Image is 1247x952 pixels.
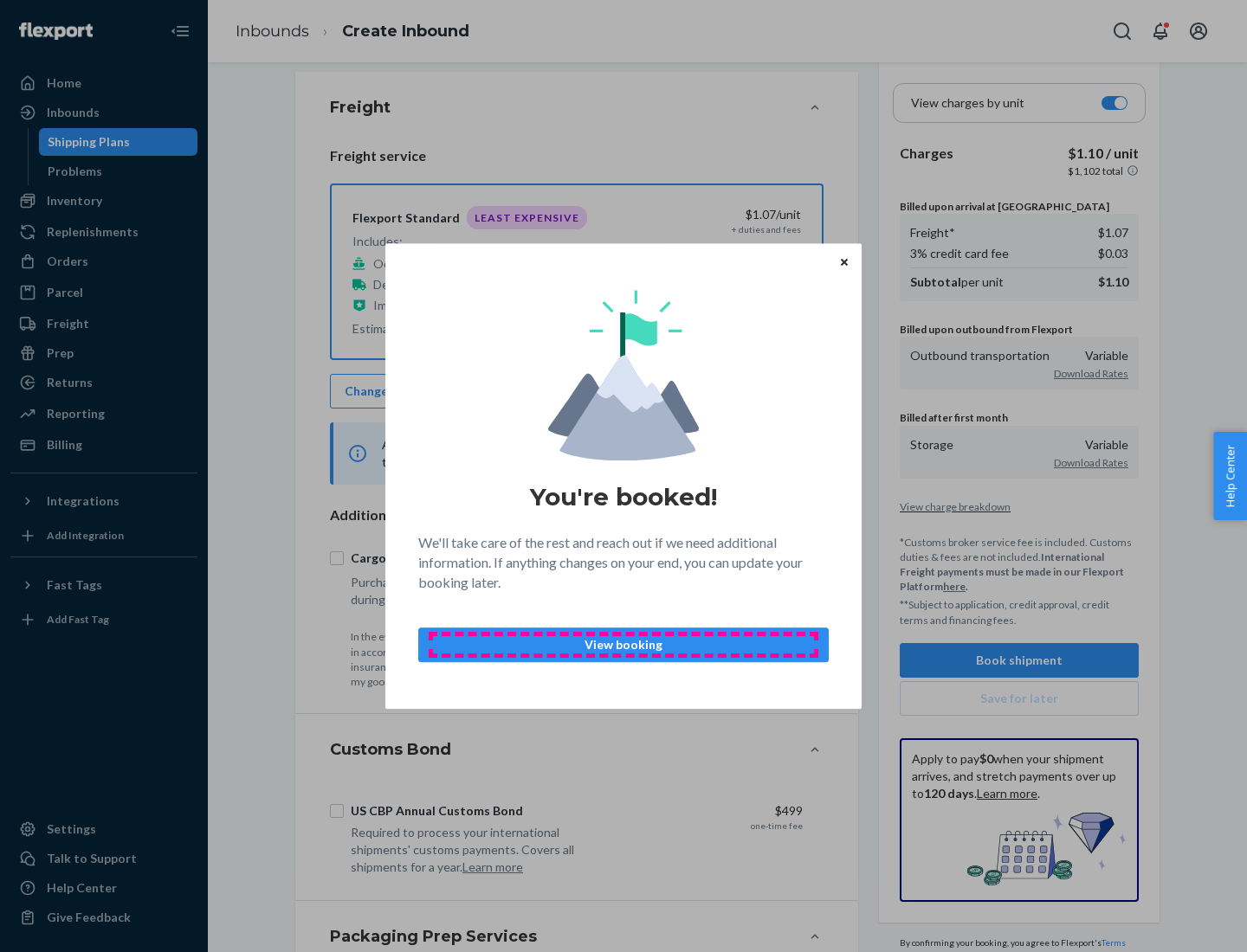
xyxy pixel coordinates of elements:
button: Close [836,252,853,271]
p: View booking [433,636,814,653]
h1: You're booked! [530,481,717,512]
p: We'll take care of the rest and reach out if we need additional information. If anything changes ... [418,533,829,593]
button: View booking [418,627,829,662]
img: svg+xml,%3Csvg%20viewBox%3D%220%200%20174%20197%22%20fill%3D%22none%22%20xmlns%3D%22http%3A%2F%2F... [548,290,699,460]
